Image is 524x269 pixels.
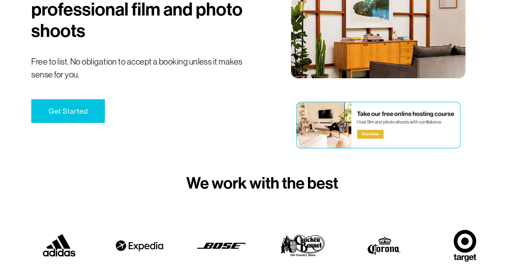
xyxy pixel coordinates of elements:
img: bose.png [194,230,249,261]
img: expedia.png [113,230,168,261]
p: Free to list. No obligation to accept a booking unless it makes sense for you. [31,55,260,81]
img: corona.png [356,230,411,261]
a: Get Started [31,99,105,123]
img: cb.png [275,230,330,261]
img: adidas.jpg [31,230,86,261]
img: target.png [438,230,493,261]
h3: We work with the best [31,173,492,193]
